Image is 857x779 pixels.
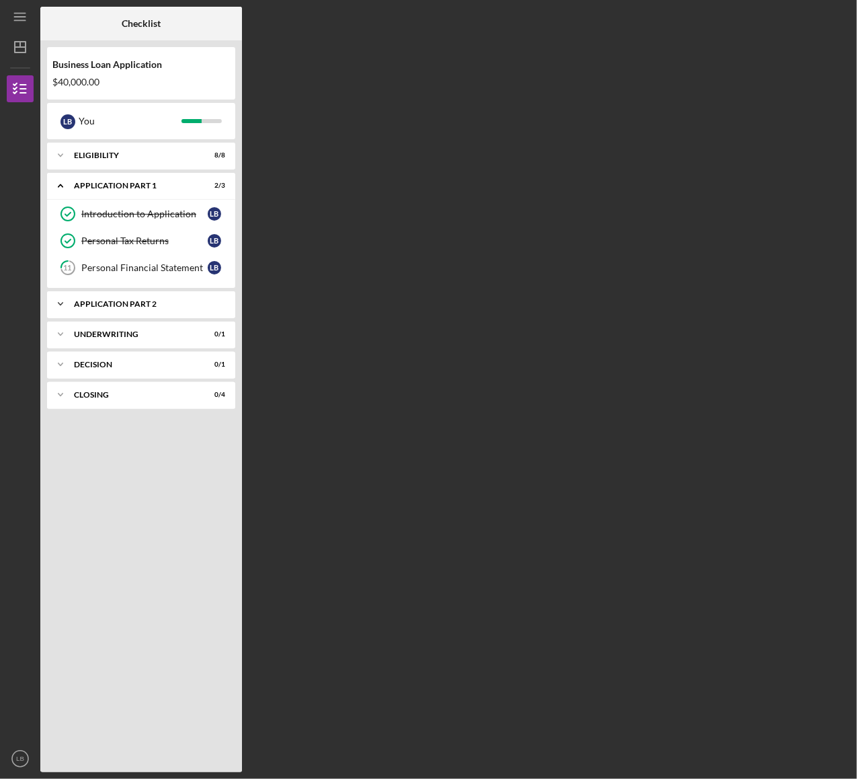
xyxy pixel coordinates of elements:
[60,114,75,129] div: L B
[201,391,225,399] div: 0 / 4
[74,361,192,369] div: Decision
[74,151,192,159] div: Eligibility
[208,234,221,248] div: L B
[79,110,181,133] div: You
[52,77,230,87] div: $40,000.00
[81,235,208,246] div: Personal Tax Returns
[54,254,229,281] a: 11Personal Financial StatementLB
[201,151,225,159] div: 8 / 8
[54,200,229,227] a: Introduction to ApplicationLB
[122,18,161,29] b: Checklist
[16,755,24,763] text: LB
[201,182,225,190] div: 2 / 3
[7,745,34,772] button: LB
[208,207,221,221] div: L B
[54,227,229,254] a: Personal Tax ReturnsLB
[74,391,192,399] div: Closing
[74,330,192,338] div: Underwriting
[81,209,208,219] div: Introduction to Application
[208,261,221,274] div: L B
[52,59,230,70] div: Business Loan Application
[201,330,225,338] div: 0 / 1
[64,264,72,272] tspan: 11
[74,182,192,190] div: Application Part 1
[81,262,208,273] div: Personal Financial Statement
[74,300,218,308] div: Application Part 2
[201,361,225,369] div: 0 / 1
